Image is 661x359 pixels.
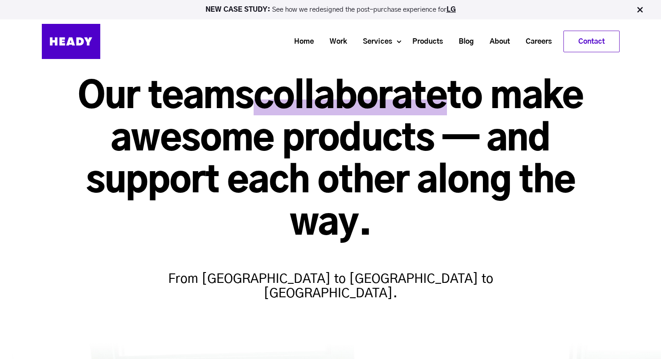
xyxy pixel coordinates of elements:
img: Close Bar [635,5,644,14]
strong: NEW CASE STUDY: [205,6,272,13]
span: collaborate [254,79,447,115]
img: Heady_Logo_Web-01 (1) [42,24,100,59]
a: Careers [514,33,556,50]
a: Services [352,33,397,50]
h4: From [GEOGRAPHIC_DATA] to [GEOGRAPHIC_DATA] to [GEOGRAPHIC_DATA]. [155,254,506,301]
div: Navigation Menu [109,31,620,52]
a: Work [318,33,352,50]
h1: Our teams to make awesome products — and support each other along the way. [42,77,620,245]
a: Blog [447,33,478,50]
a: Products [401,33,447,50]
a: Contact [564,31,619,52]
p: See how we redesigned the post-purchase experience for [4,6,657,13]
a: LG [447,6,456,13]
a: About [478,33,514,50]
a: Home [283,33,318,50]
